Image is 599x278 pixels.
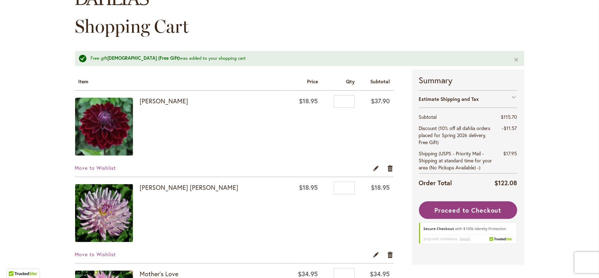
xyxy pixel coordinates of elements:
[75,98,133,156] img: Kaisha Lea
[419,74,517,86] strong: Summary
[501,114,517,120] span: $115.70
[371,97,390,105] span: $37.90
[299,183,318,192] span: $18.95
[79,78,89,85] span: Item
[419,125,491,146] span: Discount (10% off all dahlia orders placed for Spring 2026 delivery, Free Gift)
[108,55,180,61] strong: [DEMOGRAPHIC_DATA] (Free Gift)
[91,55,503,62] div: Free gift was added to your shopping cart
[140,270,179,278] a: Mother's Love
[370,270,390,278] span: $34.95
[419,111,495,123] th: Subtotal
[75,164,116,171] a: Move to Wishlist
[140,183,239,192] a: [PERSON_NAME] [PERSON_NAME]
[419,201,517,219] button: Proceed to Checkout
[307,78,318,85] span: Price
[298,270,318,278] span: $34.95
[419,96,479,102] strong: Estimate Shipping and Tax
[370,78,390,85] span: Subtotal
[75,15,189,37] span: Shopping Cart
[75,184,133,242] img: LEILA SAVANNA ROSE
[419,222,517,247] div: TrustedSite Certified
[419,177,452,188] strong: Order Total
[504,150,517,157] span: $17.95
[75,98,140,157] a: Kaisha Lea
[75,251,116,258] a: Move to Wishlist
[495,179,517,187] span: $122.08
[299,97,318,105] span: $18.95
[75,184,140,244] a: LEILA SAVANNA ROSE
[346,78,355,85] span: Qty
[371,183,390,192] span: $18.95
[140,97,188,105] a: [PERSON_NAME]
[434,206,501,214] span: Proceed to Checkout
[502,125,517,131] span: -$11.57
[419,150,438,157] span: Shipping
[419,150,492,171] span: (USPS - Priority Mail - Shipping at standard time for your area (No Pickups Available) -)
